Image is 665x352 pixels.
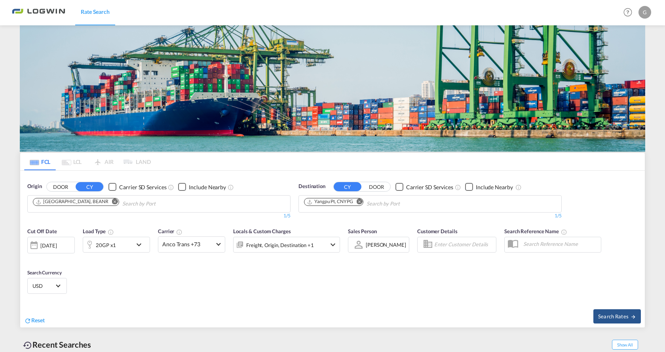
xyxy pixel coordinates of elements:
[23,341,32,350] md-icon: icon-backup-restore
[228,184,234,190] md-icon: Unchecked: Ignores neighbouring ports when fetching rates.Checked : Includes neighbouring ports w...
[119,183,166,191] div: Carrier SD Services
[176,229,182,235] md-icon: The selected Trucker/Carrierwill be displayed in the rate results If the rates are from another f...
[334,182,361,191] button: CY
[32,280,63,291] md-select: Select Currency: $ USDUnited States Dollar
[638,6,651,19] div: G
[108,229,114,235] md-icon: icon-information-outline
[307,198,353,205] div: Yangpu Pt, CNYPG
[32,282,55,289] span: USD
[434,239,494,251] input: Enter Customer Details
[24,317,31,324] md-icon: icon-refresh
[76,182,103,191] button: CY
[621,6,635,19] span: Help
[298,183,325,190] span: Destination
[27,183,42,190] span: Origin
[417,228,457,234] span: Customer Details
[108,183,166,191] md-checkbox: Checkbox No Ink
[476,183,513,191] div: Include Nearby
[96,240,116,251] div: 20GP x1
[504,228,567,234] span: Search Reference Name
[621,6,638,20] div: Help
[27,213,291,219] div: 1/5
[233,228,291,234] span: Locals & Custom Charges
[246,240,314,251] div: Freight Origin Destination Factory Stuffing
[81,8,110,15] span: Rate Search
[32,196,201,210] md-chips-wrap: Chips container. Use arrow keys to select chips.
[366,242,406,248] div: [PERSON_NAME]
[406,183,453,191] div: Carrier SD Services
[365,239,407,250] md-select: Sales Person: Guellue Demir
[134,240,148,249] md-icon: icon-chevron-down
[24,153,151,170] md-pagination-wrapper: Use the left and right arrow keys to navigate between tabs
[122,198,198,210] input: Chips input.
[612,340,638,350] span: Show All
[12,4,65,21] img: bc73a0e0d8c111efacd525e4c8ad7d32.png
[20,25,645,152] img: bild-fuer-ratentool.png
[233,237,340,253] div: Freight Origin Destination Factory Stuffingicon-chevron-down
[107,198,119,206] button: Remove
[24,153,56,170] md-tab-item: FCL
[328,240,338,249] md-icon: icon-chevron-down
[593,309,641,323] button: Search Ratesicon-arrow-right
[27,237,75,253] div: [DATE]
[20,171,645,327] div: OriginDOOR CY Checkbox No InkUnchecked: Search for CY (Container Yard) services for all selected ...
[162,240,214,248] span: Anco Trans +73
[561,229,567,235] md-icon: Your search will be saved by the below given name
[515,184,522,190] md-icon: Unchecked: Ignores neighbouring ports when fetching rates.Checked : Includes neighbouring ports w...
[455,184,461,190] md-icon: Unchecked: Search for CY (Container Yard) services for all selected carriers.Checked : Search for...
[631,314,636,320] md-icon: icon-arrow-right
[36,198,108,205] div: Antwerp, BEANR
[348,228,377,234] span: Sales Person
[519,238,601,250] input: Search Reference Name
[367,198,442,210] input: Chips input.
[27,252,33,263] md-datepicker: Select
[31,317,45,323] span: Reset
[598,313,636,320] span: Search Rates
[36,198,110,205] div: Press delete to remove this chip.
[351,198,363,206] button: Remove
[395,183,453,191] md-checkbox: Checkbox No Ink
[465,183,513,191] md-checkbox: Checkbox No Ink
[83,228,114,234] span: Load Type
[307,198,354,205] div: Press delete to remove this chip.
[178,183,226,191] md-checkbox: Checkbox No Ink
[298,213,562,219] div: 1/5
[303,196,445,210] md-chips-wrap: Chips container. Use arrow keys to select chips.
[83,237,150,253] div: 20GP x1icon-chevron-down
[363,183,390,192] button: DOOR
[40,242,57,249] div: [DATE]
[158,228,182,234] span: Carrier
[24,316,45,325] div: icon-refreshReset
[47,183,74,192] button: DOOR
[168,184,174,190] md-icon: Unchecked: Search for CY (Container Yard) services for all selected carriers.Checked : Search for...
[189,183,226,191] div: Include Nearby
[27,228,57,234] span: Cut Off Date
[27,270,62,276] span: Search Currency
